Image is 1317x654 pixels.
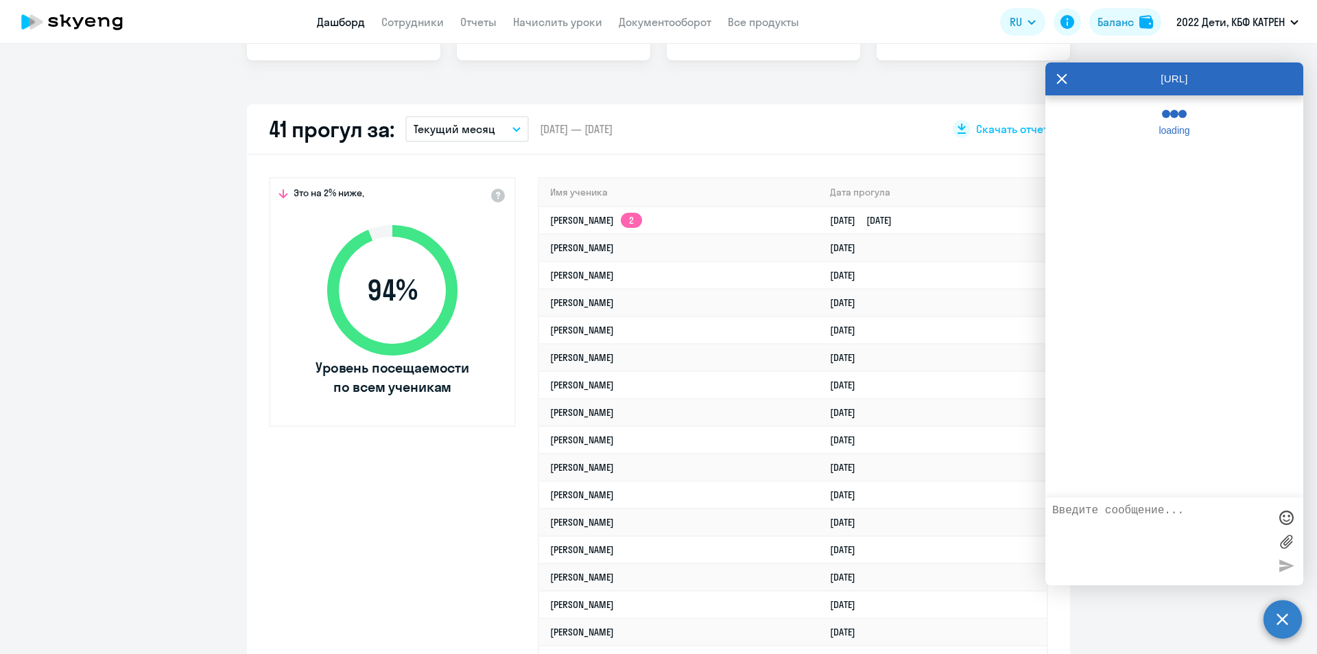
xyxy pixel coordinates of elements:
a: [PERSON_NAME] [550,461,614,474]
a: [DATE] [830,269,866,281]
app-skyeng-badge: 2 [621,213,642,228]
a: [DATE] [830,544,866,556]
a: [PERSON_NAME] [550,489,614,501]
a: [DATE] [830,571,866,583]
a: [PERSON_NAME]2 [550,214,642,226]
a: [PERSON_NAME] [550,296,614,309]
a: [PERSON_NAME] [550,626,614,638]
a: [DATE] [830,351,866,364]
a: Дашборд [317,15,365,29]
div: Баланс [1097,14,1134,30]
a: [DATE] [830,324,866,336]
a: [DATE] [830,461,866,474]
a: [PERSON_NAME] [550,269,614,281]
a: [PERSON_NAME] [550,324,614,336]
label: Лимит 10 файлов [1276,531,1296,552]
a: [PERSON_NAME] [550,242,614,254]
a: [PERSON_NAME] [550,406,614,419]
th: Дата прогула [819,178,1047,207]
a: [DATE][DATE] [830,214,903,226]
img: balance [1139,15,1153,29]
a: Отчеты [460,15,497,29]
h2: 41 прогул за: [269,115,394,143]
a: [PERSON_NAME] [550,571,614,583]
button: Балансbalance [1089,8,1161,36]
a: Начислить уроки [513,15,602,29]
p: Текущий месяц [414,121,495,137]
a: [DATE] [830,406,866,419]
a: [DATE] [830,626,866,638]
span: Уровень посещаемости по всем ученикам [313,358,471,397]
a: [DATE] [830,296,866,309]
a: [PERSON_NAME] [550,516,614,528]
span: RU [1010,14,1022,30]
span: Это на 2% ниже, [294,187,364,203]
th: Имя ученика [539,178,819,207]
a: [DATE] [830,598,866,611]
a: [DATE] [830,434,866,446]
a: [DATE] [830,516,866,528]
a: [PERSON_NAME] [550,598,614,611]
a: Сотрудники [381,15,444,29]
a: Документооборот [619,15,711,29]
a: [DATE] [830,242,866,254]
button: RU [1000,8,1045,36]
button: Текущий месяц [405,116,529,142]
span: [DATE] — [DATE] [540,121,613,137]
a: [DATE] [830,489,866,501]
a: [PERSON_NAME] [550,434,614,446]
a: [PERSON_NAME] [550,544,614,556]
p: 2022 Дети, КБФ КАТРЕН [1176,14,1285,30]
span: 94 % [313,274,471,307]
a: [PERSON_NAME] [550,379,614,391]
a: [DATE] [830,379,866,391]
button: 2022 Дети, КБФ КАТРЕН [1170,5,1305,38]
span: loading [1150,125,1198,136]
a: [PERSON_NAME] [550,351,614,364]
span: Скачать отчет [976,121,1048,137]
a: Все продукты [728,15,799,29]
